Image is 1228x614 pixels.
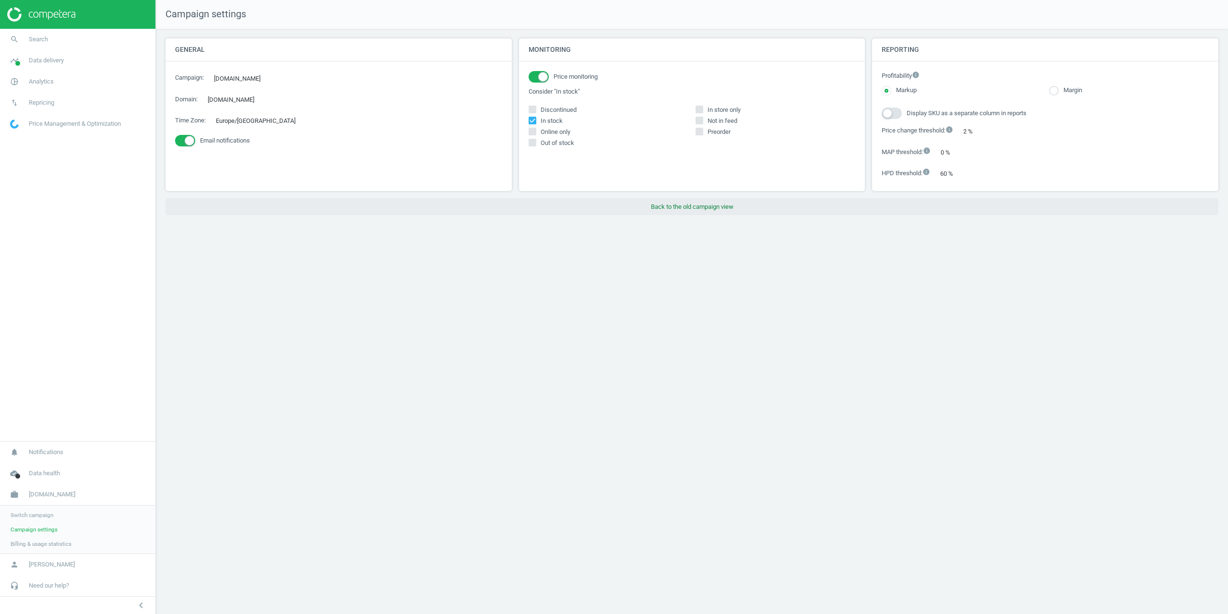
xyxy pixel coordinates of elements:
label: Time Zone : [175,116,206,125]
h4: General [165,38,512,61]
span: Switch campaign [11,511,53,519]
label: MAP threshold : [882,147,931,157]
h4: Monitoring [519,38,865,61]
span: Notifications [29,448,63,457]
span: Price monitoring [554,72,598,81]
img: wGWNvw8QSZomAAAAABJRU5ErkJggg== [10,120,19,129]
img: ajHJNr6hYgQAAAAASUVORK5CYII= [7,7,75,22]
div: 0 % [935,145,965,160]
span: Email notifications [200,136,250,145]
label: HPD threshold : [882,168,930,178]
i: notifications [5,443,24,461]
span: Discontinued [539,106,579,114]
span: [PERSON_NAME] [29,560,75,569]
span: Data delivery [29,56,64,65]
span: Preorder [706,128,732,136]
span: Data health [29,469,60,478]
label: Consider "In stock" [529,87,856,96]
label: Margin [1059,86,1082,95]
span: Campaign settings [156,8,246,21]
span: In store only [706,106,743,114]
i: info [922,168,930,176]
span: Not in feed [706,117,739,125]
label: Markup [891,86,917,95]
span: Campaign settings [11,526,58,533]
i: info [923,147,931,155]
div: 2 % [958,124,988,139]
span: Need our help? [29,581,69,590]
i: swap_vert [5,94,24,112]
span: Analytics [29,77,54,86]
span: [DOMAIN_NAME] [29,490,75,499]
i: chevron_left [135,600,147,611]
i: person [5,555,24,574]
label: Price change threshold : [882,126,953,136]
i: headset_mic [5,577,24,595]
i: work [5,485,24,504]
i: info [912,71,920,79]
i: timeline [5,51,24,70]
span: Online only [539,128,572,136]
span: Price Management & Optimization [29,120,121,128]
label: Profitability [882,71,1209,81]
div: Europe/[GEOGRAPHIC_DATA] [211,113,310,128]
span: Out of stock [539,139,576,147]
i: pie_chart_outlined [5,72,24,91]
div: [DOMAIN_NAME] [202,92,269,107]
span: Display SKU as a separate column in reports [907,109,1027,118]
label: Domain : [175,95,198,104]
span: Billing & usage statistics [11,540,71,548]
label: Campaign : [175,73,204,82]
button: Back to the old campaign view [165,198,1218,216]
span: Repricing [29,98,54,107]
span: In stock [539,117,565,125]
i: info [945,126,953,133]
h4: Reporting [872,38,1218,61]
div: 60 % [935,166,968,181]
div: [DOMAIN_NAME] [209,71,275,86]
button: chevron_left [129,599,153,612]
i: search [5,30,24,48]
span: Search [29,35,48,44]
i: cloud_done [5,464,24,482]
